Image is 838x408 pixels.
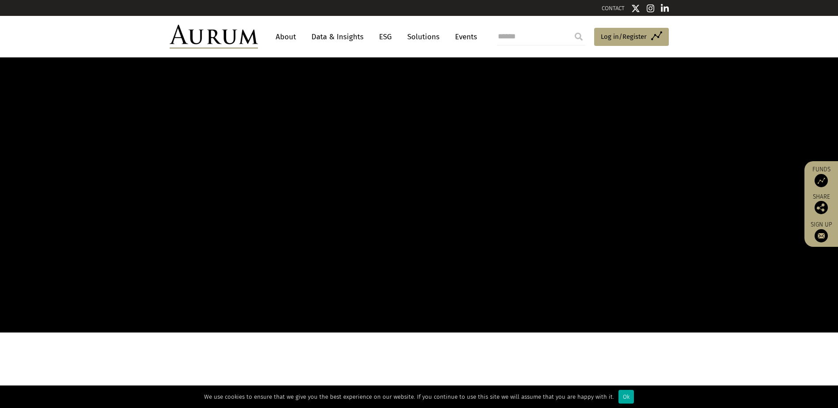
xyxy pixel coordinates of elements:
img: Linkedin icon [661,4,669,13]
a: Funds [809,166,834,187]
a: ESG [375,29,396,45]
input: Submit [570,28,588,45]
a: CONTACT [602,5,625,11]
a: Events [451,29,477,45]
a: Data & Insights [307,29,368,45]
a: Solutions [403,29,444,45]
a: About [271,29,300,45]
img: Aurum [170,25,258,49]
img: Share this post [815,201,828,214]
img: Access Funds [815,174,828,187]
a: Sign up [809,221,834,242]
span: Log in/Register [601,31,647,42]
img: Instagram icon [647,4,655,13]
div: Ok [618,390,634,404]
a: Log in/Register [594,28,669,46]
img: Twitter icon [631,4,640,13]
div: Share [809,194,834,214]
img: Sign up to our newsletter [815,229,828,242]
